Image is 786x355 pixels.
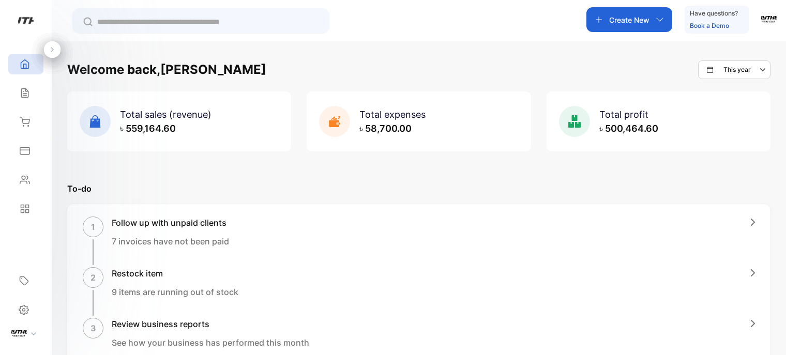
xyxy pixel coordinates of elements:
img: profile [11,325,27,340]
button: This year [698,60,770,79]
p: 1 [91,221,95,233]
h1: Review business reports [112,318,309,330]
iframe: LiveChat chat widget [743,312,786,355]
p: Create New [609,14,649,25]
h1: Restock item [112,267,238,280]
span: Total expenses [359,109,426,120]
p: 7 invoices have not been paid [112,235,229,248]
button: Create New [586,7,672,32]
img: avatar [761,10,777,26]
img: logo [18,13,34,29]
span: ৳ 500,464.60 [599,123,658,134]
p: 2 [90,271,96,284]
h1: Welcome back, [PERSON_NAME] [67,60,266,79]
p: Have questions? [690,8,738,19]
h1: Follow up with unpaid clients [112,217,229,229]
span: Total profit [599,109,648,120]
p: See how your business has performed this month [112,336,309,349]
p: This year [723,65,751,74]
button: avatar [761,7,777,32]
p: 9 items are running out of stock [112,286,238,298]
span: Total sales (revenue) [120,109,211,120]
a: Book a Demo [690,22,729,29]
p: 3 [90,322,96,334]
span: ৳ 58,700.00 [359,123,412,134]
span: ৳ 559,164.60 [120,123,176,134]
p: To-do [67,182,770,195]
